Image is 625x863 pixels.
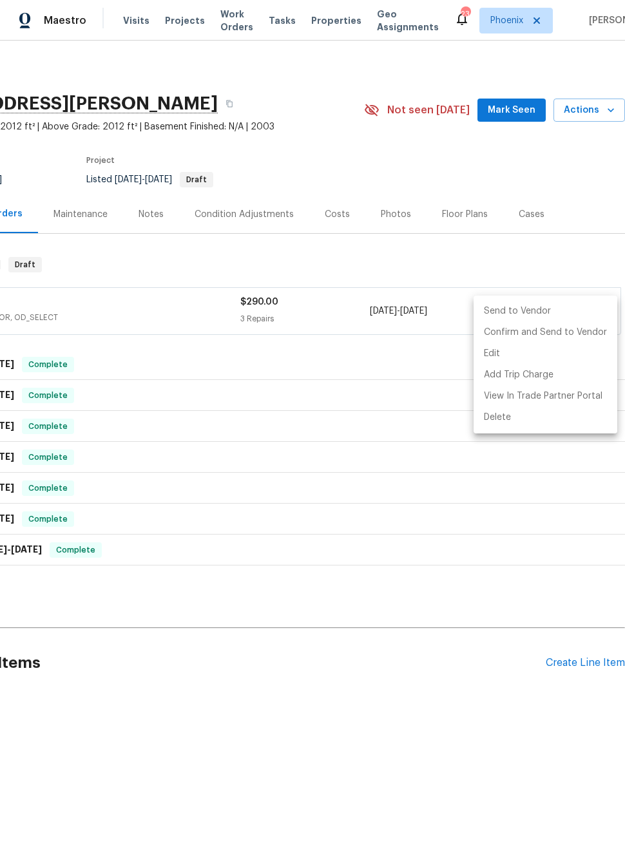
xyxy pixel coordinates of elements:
[474,386,617,407] li: View In Trade Partner Portal
[474,301,617,322] li: Send to Vendor
[474,343,617,365] li: Edit
[474,365,617,386] li: Add Trip Charge
[474,322,617,343] li: Confirm and Send to Vendor
[474,407,617,428] li: Delete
